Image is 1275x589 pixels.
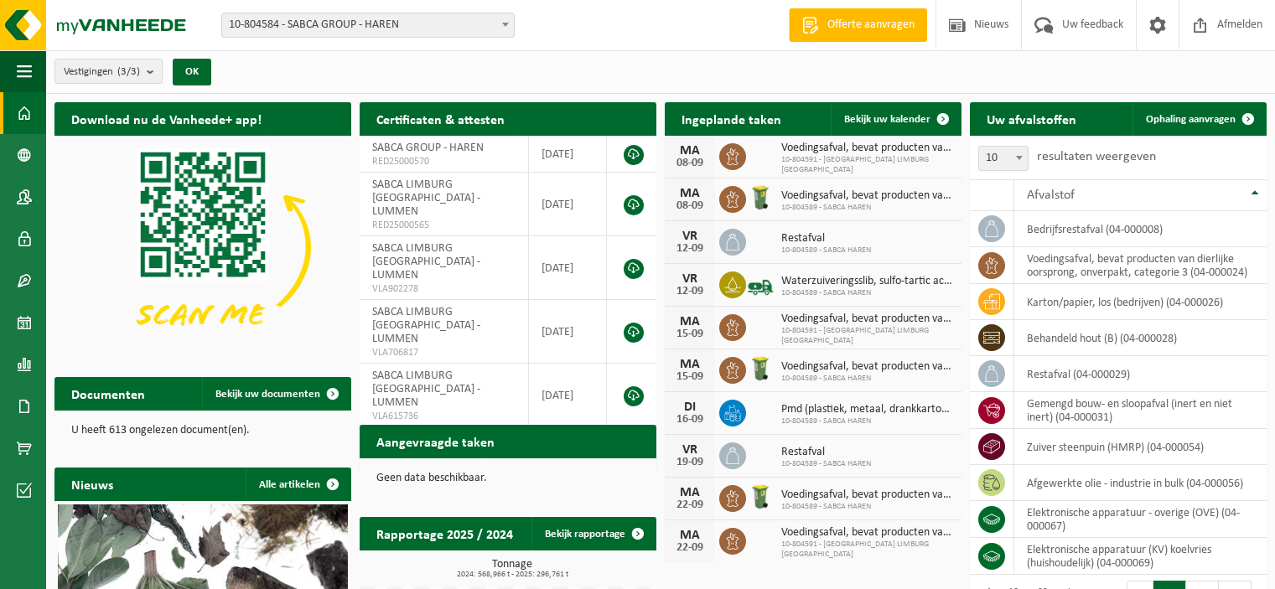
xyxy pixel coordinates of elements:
td: restafval (04-000029) [1014,356,1267,392]
div: MA [673,144,707,158]
td: behandeld hout (B) (04-000028) [1014,320,1267,356]
div: 16-09 [673,414,707,426]
img: WB-0140-HPE-GN-50 [746,483,775,511]
td: bedrijfsrestafval (04-000008) [1014,211,1267,247]
div: 12-09 [673,286,707,297]
span: 10-804589 - SABCA HAREN [781,288,953,298]
span: 2024: 568,966 t - 2025: 296,761 t [368,571,656,579]
span: 10-804589 - SABCA HAREN [781,502,953,512]
h2: Aangevraagde taken [360,425,511,457]
span: 10 [978,146,1029,171]
h2: Uw afvalstoffen [970,102,1093,135]
span: 10-804589 - SABCA HAREN [781,245,871,256]
span: Vestigingen [64,59,140,85]
p: Geen data beschikbaar. [376,473,640,484]
td: voedingsafval, bevat producten van dierlijke oorsprong, onverpakt, categorie 3 (04-000024) [1014,247,1267,284]
td: [DATE] [529,236,607,300]
span: Ophaling aanvragen [1146,114,1236,125]
td: [DATE] [529,173,607,236]
span: 10-804589 - SABCA HAREN [781,459,871,469]
span: VLA902278 [372,282,516,296]
img: WB-0140-HPE-GN-50 [746,354,775,383]
span: 10-804591 - [GEOGRAPHIC_DATA] LIMBURG [GEOGRAPHIC_DATA] [781,155,953,175]
a: Bekijk uw documenten [202,377,350,411]
span: Voedingsafval, bevat producten van dierlijke oorsprong, onverpakt, categorie 3 [781,360,953,374]
span: Bekijk uw kalender [844,114,930,125]
label: resultaten weergeven [1037,150,1156,163]
span: SABCA LIMBURG [GEOGRAPHIC_DATA] - LUMMEN [372,306,480,345]
span: Voedingsafval, bevat producten van dierlijke oorsprong, onverpakt, categorie 3 [781,313,953,326]
td: gemengd bouw- en sloopafval (inert en niet inert) (04-000031) [1014,392,1267,429]
span: SABCA LIMBURG [GEOGRAPHIC_DATA] - LUMMEN [372,178,480,218]
span: 10-804584 - SABCA GROUP - HAREN [221,13,515,38]
div: 15-09 [673,328,707,340]
span: RED25000570 [372,155,516,168]
td: karton/papier, los (bedrijven) (04-000026) [1014,284,1267,320]
span: SABCA GROUP - HAREN [372,142,484,154]
div: MA [673,486,707,499]
a: Alle artikelen [246,468,350,501]
span: VLA615736 [372,410,516,423]
h2: Rapportage 2025 / 2024 [360,517,530,550]
td: afgewerkte olie - industrie in bulk (04-000056) [1014,465,1267,501]
a: Offerte aanvragen [789,8,927,42]
h2: Certificaten & attesten [360,102,521,135]
td: [DATE] [529,136,607,173]
h2: Documenten [54,377,162,410]
div: 19-09 [673,457,707,468]
span: 10-804589 - SABCA HAREN [781,374,953,384]
td: [DATE] [529,300,607,364]
div: 08-09 [673,158,707,169]
span: Voedingsafval, bevat producten van dierlijke oorsprong, onverpakt, categorie 3 [781,142,953,155]
h3: Tonnage [368,559,656,579]
span: Waterzuiveringsslib, sulfo-tartic acid + cr 6-achteruitgang [781,275,953,288]
div: VR [673,230,707,243]
span: Voedingsafval, bevat producten van dierlijke oorsprong, onverpakt, categorie 3 [781,488,953,502]
button: OK [173,59,211,85]
a: Ophaling aanvragen [1132,102,1265,136]
td: [DATE] [529,364,607,427]
span: Voedingsafval, bevat producten van dierlijke oorsprong, onverpakt, categorie 3 [781,526,953,540]
div: MA [673,529,707,542]
span: Afvalstof [1027,189,1075,202]
a: Bekijk uw kalender [831,102,960,136]
td: zuiver steenpuin (HMRP) (04-000054) [1014,429,1267,465]
div: 22-09 [673,499,707,511]
div: DI [673,400,707,414]
span: 10-804591 - [GEOGRAPHIC_DATA] LIMBURG [GEOGRAPHIC_DATA] [781,540,953,560]
img: BL-LQ-LV [746,269,775,297]
div: MA [673,187,707,200]
div: VR [673,272,707,286]
div: 15-09 [673,371,707,383]
td: elektronische apparatuur - overige (OVE) (04-000067) [1014,501,1267,538]
h2: Nieuws [54,468,130,500]
span: 10-804589 - SABCA HAREN [781,203,953,213]
a: Bekijk rapportage [531,517,655,550]
span: SABCA LIMBURG [GEOGRAPHIC_DATA] - LUMMEN [372,242,480,282]
span: RED25000565 [372,219,516,232]
span: 10-804591 - [GEOGRAPHIC_DATA] LIMBURG [GEOGRAPHIC_DATA] [781,326,953,346]
span: Restafval [781,232,871,245]
count: (3/3) [117,66,140,77]
span: Bekijk uw documenten [215,389,320,400]
span: 10-804589 - SABCA HAREN [781,416,953,426]
div: MA [673,358,707,371]
span: SABCA LIMBURG [GEOGRAPHIC_DATA] - LUMMEN [372,369,480,409]
span: 10 [979,147,1028,170]
div: 12-09 [673,243,707,255]
span: Voedingsafval, bevat producten van dierlijke oorsprong, onverpakt, categorie 3 [781,189,953,203]
div: 08-09 [673,200,707,212]
td: elektronische apparatuur (KV) koelvries (huishoudelijk) (04-000069) [1014,538,1267,575]
span: Restafval [781,446,871,459]
img: Download de VHEPlus App [54,136,351,359]
h2: Ingeplande taken [665,102,798,135]
div: 22-09 [673,542,707,554]
p: U heeft 613 ongelezen document(en). [71,425,334,437]
h2: Download nu de Vanheede+ app! [54,102,278,135]
span: Offerte aanvragen [823,17,919,34]
span: Pmd (plastiek, metaal, drankkartons) (bedrijven) [781,403,953,416]
span: 10-804584 - SABCA GROUP - HAREN [222,13,514,37]
button: Vestigingen(3/3) [54,59,163,84]
span: VLA706817 [372,346,516,359]
div: VR [673,443,707,457]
